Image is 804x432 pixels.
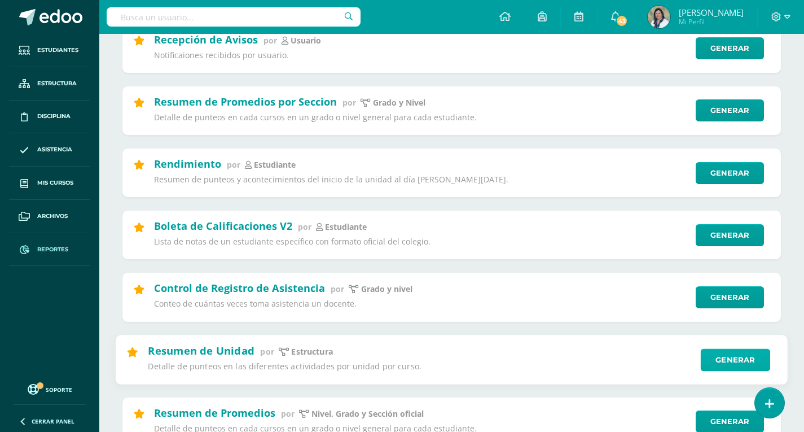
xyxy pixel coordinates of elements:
a: Mis cursos [9,167,90,200]
p: grado y nivel [361,284,412,294]
a: Archivos [9,200,90,233]
a: Generar [696,162,764,184]
span: Disciplina [37,112,71,121]
input: Busca un usuario... [107,7,361,27]
span: 43 [616,15,628,27]
span: Mi Perfil [679,17,744,27]
a: Generar [696,37,764,59]
a: Disciplina [9,101,90,134]
a: Estudiantes [9,34,90,67]
h2: Resumen de Promedios por Seccion [154,95,337,108]
p: Detalle de punteos en las diferentes actividades por unidad por curso. [148,361,693,372]
p: Resumen de punteos y acontecimientos del inicio de la unidad al día [PERSON_NAME][DATE]. [154,174,688,185]
span: Estudiantes [37,46,78,55]
a: Soporte [14,381,86,396]
h2: Resumen de Promedios [154,406,275,420]
span: por [260,346,274,356]
span: Soporte [46,386,72,394]
span: Estructura [37,79,77,88]
span: por [298,221,311,232]
span: por [263,35,277,46]
p: Notificaiones recibidos por usuario. [154,50,688,60]
span: por [331,283,344,294]
p: Lista de notas de un estudiante específico con formato oficial del colegio. [154,237,688,247]
p: Usuario [291,36,321,46]
span: por [342,97,356,108]
span: por [227,159,240,170]
h2: Resumen de Unidad [148,343,254,357]
p: Grado y Nivel [373,98,425,108]
h2: Recepción de Avisos [154,33,258,46]
p: estudiante [325,222,367,232]
p: Estructura [291,346,332,357]
a: Generar [696,286,764,308]
span: Archivos [37,212,68,221]
img: ddd9173603c829309f2e28ae9f8beb11.png [648,6,670,28]
span: [PERSON_NAME] [679,7,744,18]
span: Cerrar panel [32,417,74,425]
h2: Rendimiento [154,157,221,171]
a: Reportes [9,233,90,267]
p: Conteo de cuántas veces toma asistencia un docente. [154,299,688,309]
p: Detalle de punteos en cada cursos en un grado o nivel general para cada estudiante. [154,112,688,123]
p: Nivel, Grado y Sección oficial [311,409,424,419]
span: Mis cursos [37,178,73,187]
a: Generar [701,348,770,371]
span: Asistencia [37,145,72,154]
a: Estructura [9,67,90,101]
h2: Boleta de Calificaciones V2 [154,219,292,233]
p: estudiante [254,160,296,170]
span: por [281,408,295,419]
a: Generar [696,224,764,246]
a: Asistencia [9,133,90,167]
a: Generar [696,99,764,121]
span: Reportes [37,245,68,254]
h2: Control de Registro de Asistencia [154,281,325,295]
